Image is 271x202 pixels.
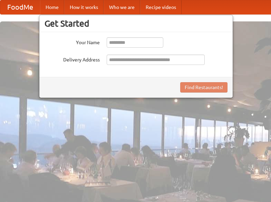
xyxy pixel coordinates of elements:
[45,55,100,63] label: Delivery Address
[64,0,104,14] a: How it works
[45,37,100,46] label: Your Name
[180,82,228,93] button: Find Restaurants!
[104,0,140,14] a: Who we are
[45,18,228,29] h3: Get Started
[40,0,64,14] a: Home
[0,0,40,14] a: FoodMe
[140,0,182,14] a: Recipe videos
